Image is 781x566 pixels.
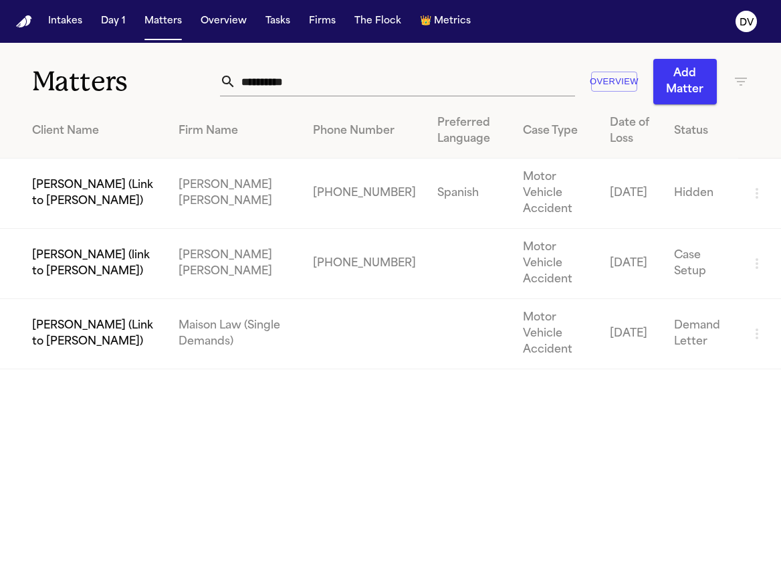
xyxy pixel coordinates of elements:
td: Spanish [427,159,512,229]
td: [PHONE_NUMBER] [302,159,427,229]
button: Tasks [260,9,296,33]
td: Demand Letter [663,299,738,369]
div: Phone Number [313,123,416,139]
button: The Flock [349,9,407,33]
button: Day 1 [96,9,131,33]
button: Firms [304,9,341,33]
button: crownMetrics [415,9,476,33]
button: Matters [139,9,187,33]
div: Preferred Language [437,115,501,147]
div: Date of Loss [610,115,653,147]
a: Home [16,15,32,28]
td: [PERSON_NAME] [PERSON_NAME] [168,229,302,299]
td: [DATE] [599,299,664,369]
td: [DATE] [599,229,664,299]
button: Overview [591,72,637,92]
button: Add Matter [653,59,717,104]
span: Metrics [434,15,471,28]
td: Motor Vehicle Accident [512,299,599,369]
div: Status [674,123,728,139]
td: Case Setup [663,229,738,299]
td: Maison Law (Single Demands) [168,299,302,369]
span: crown [420,15,431,28]
td: [DATE] [599,159,664,229]
td: [PHONE_NUMBER] [302,229,427,299]
img: Finch Logo [16,15,32,28]
td: Motor Vehicle Accident [512,159,599,229]
button: Intakes [43,9,88,33]
td: Motor Vehicle Accident [512,229,599,299]
td: Hidden [663,159,738,229]
td: [PERSON_NAME] [PERSON_NAME] [168,159,302,229]
h1: Matters [32,65,220,98]
div: Client Name [32,123,157,139]
div: Case Type [523,123,588,139]
div: Firm Name [179,123,292,139]
text: DV [740,18,754,27]
button: Overview [195,9,252,33]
